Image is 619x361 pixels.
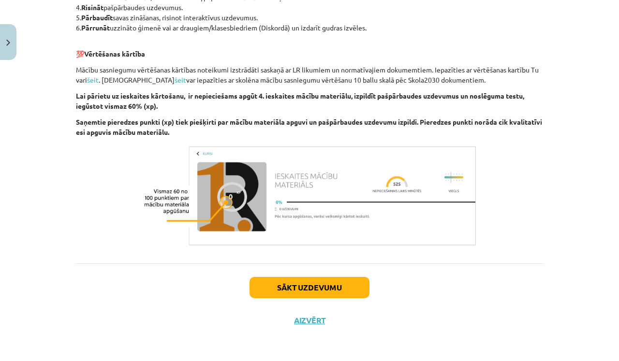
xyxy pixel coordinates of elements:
img: icon-close-lesson-0947bae3869378f0d4975bcd49f059093ad1ed9edebbc8119c70593378902aed.svg [6,40,10,46]
b: Saņemtie pieredzes punkti (xp) tiek piešķirti par mācību materiāla apguvi un pašpārbaudes uzdevum... [76,117,542,136]
button: Sākt uzdevumu [250,277,369,298]
a: šeit [87,75,99,84]
b: Vērtēšanas kārtība [84,49,145,58]
p: 💯 [76,39,543,59]
a: šeit [175,75,186,84]
b: Pārrunāt [81,23,110,32]
p: Mācību sasniegumu vērtēšanas kārtības noteikumi izstrādāti saskaņā ar LR likumiem un normatīvajie... [76,65,543,85]
button: Aizvērt [291,316,328,325]
b: Pārbaudīt [81,13,113,22]
b: Lai pārietu uz ieskaites kārtošanu, ir nepieciešams apgūt 4. ieskaites mācību materiālu, izpildīt... [76,91,524,110]
b: Risināt [81,3,103,12]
